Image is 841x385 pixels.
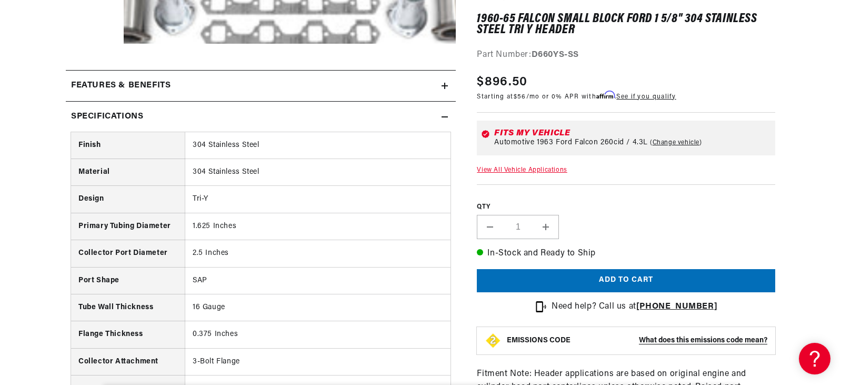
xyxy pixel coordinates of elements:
p: Starting at /mo or 0% APR with . [477,92,676,102]
th: Tube Wall Thickness [71,294,185,321]
th: Primary Tubing Diameter [71,213,185,240]
h2: Features & Benefits [71,79,171,93]
summary: Specifications [66,102,456,132]
th: Design [71,186,185,213]
td: 304 Stainless Steel [185,159,450,186]
button: Add to cart [477,269,775,293]
th: Collector Attachment [71,348,185,375]
strong: D660YS-SS [532,51,579,59]
td: 304 Stainless Steel [185,132,450,159]
td: 2.5 Inches [185,240,450,267]
div: Fits my vehicle [494,129,771,137]
a: Change vehicle [650,139,702,147]
img: Emissions code [485,332,502,349]
span: $896.50 [477,73,527,92]
button: EMISSIONS CODEWhat does this emissions code mean? [507,336,767,345]
div: Part Number: [477,48,775,62]
th: Material [71,159,185,186]
a: [PHONE_NUMBER] [636,302,717,311]
span: Automotive 1963 Ford Falcon 260cid / 4.3L [494,139,648,147]
th: Finish [71,132,185,159]
td: 1.625 Inches [185,213,450,240]
td: Tri-Y [185,186,450,213]
a: See if you qualify - Learn more about Affirm Financing (opens in modal) [616,94,676,100]
th: Port Shape [71,267,185,294]
h1: 1960-65 Falcon Small Block Ford 1 5/8" 304 Stainless Steel Tri Y Header [477,14,775,36]
p: In-Stock and Ready to Ship [477,247,775,261]
td: SAP [185,267,450,294]
strong: What does this emissions code mean? [639,337,767,344]
h2: Specifications [71,110,143,124]
th: Collector Port Diameter [71,240,185,267]
a: View All Vehicle Applications [477,167,567,173]
label: QTY [477,203,775,212]
summary: Features & Benefits [66,71,456,101]
td: 0.375 Inches [185,321,450,348]
td: 3-Bolt Flange [185,348,450,375]
th: Flange Thickness [71,321,185,348]
p: Need help? Call us at [552,300,717,314]
span: $56 [514,94,526,100]
td: 16 Gauge [185,294,450,321]
span: Affirm [596,91,615,99]
strong: EMISSIONS CODE [507,337,570,344]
